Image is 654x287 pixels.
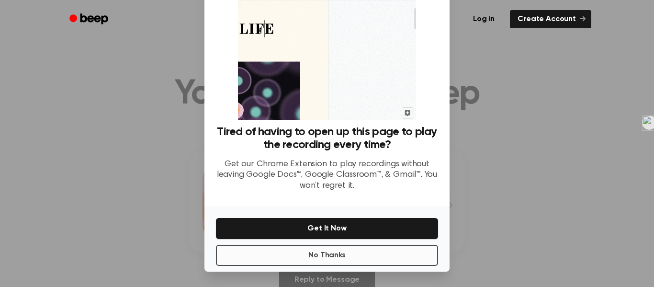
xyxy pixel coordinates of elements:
[510,10,591,28] a: Create Account
[216,126,438,151] h3: Tired of having to open up this page to play the recording every time?
[463,8,504,30] a: Log in
[216,245,438,266] button: No Thanks
[216,159,438,192] p: Get our Chrome Extension to play recordings without leaving Google Docs™, Google Classroom™, & Gm...
[63,10,117,29] a: Beep
[216,218,438,239] button: Get It Now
